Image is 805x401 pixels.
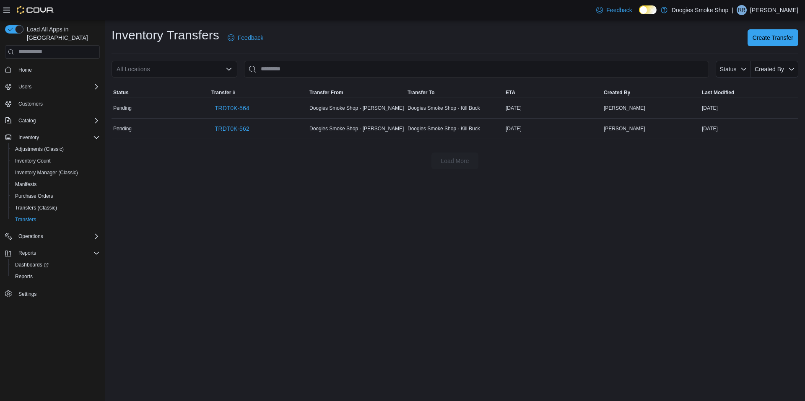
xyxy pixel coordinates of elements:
span: Home [15,65,100,75]
span: [PERSON_NAME] [604,105,645,111]
span: Transfer To [408,89,434,96]
button: Users [2,81,103,93]
nav: Complex example [5,60,100,322]
span: Load More [441,157,469,165]
span: TRDT0K-564 [215,104,249,112]
a: Purchase Orders [12,191,57,201]
a: Feedback [593,2,635,18]
span: Adjustments (Classic) [15,146,64,153]
span: Dark Mode [639,14,639,15]
button: Users [15,82,35,92]
span: Created By [755,66,784,72]
span: Settings [15,288,100,299]
button: Home [2,64,103,76]
span: Status [113,89,129,96]
span: Load All Apps in [GEOGRAPHIC_DATA] [23,25,100,42]
button: Transfers [8,214,103,225]
h1: Inventory Transfers [112,27,219,44]
span: Create Transfer [753,34,793,42]
p: Doogies Smoke Shop [672,5,728,15]
button: Created By [602,88,700,98]
span: Inventory Count [15,158,51,164]
a: Inventory Manager (Classic) [12,168,81,178]
span: RR [738,5,745,15]
span: Inventory Count [12,156,100,166]
button: Transfers (Classic) [8,202,103,214]
span: Doogies Smoke Shop - [PERSON_NAME] [309,125,404,132]
input: Dark Mode [639,5,657,14]
button: Inventory Count [8,155,103,167]
span: Doogies Smoke Shop - Kill Buck [408,105,480,111]
span: Last Modified [702,89,734,96]
a: Transfers (Classic) [12,203,60,213]
span: Manifests [15,181,36,188]
a: TRDT0K-562 [211,120,252,137]
button: Status [112,88,210,98]
span: Transfers (Classic) [15,204,57,211]
a: Reports [12,272,36,282]
a: TRDT0K-564 [211,100,252,116]
a: Customers [15,99,46,109]
span: Catalog [15,116,100,126]
img: Cova [17,6,54,14]
span: ETA [506,89,515,96]
span: Reports [18,250,36,256]
button: Transfer From [308,88,406,98]
button: Purchase Orders [8,190,103,202]
span: Status [720,66,737,72]
button: Inventory Manager (Classic) [8,167,103,179]
p: | [732,5,733,15]
span: Home [18,67,32,73]
a: Inventory Count [12,156,54,166]
a: Feedback [224,29,267,46]
span: Purchase Orders [12,191,100,201]
span: Users [18,83,31,90]
a: Dashboards [8,259,103,271]
span: Dashboards [12,260,100,270]
span: Dashboards [15,261,49,268]
button: Operations [2,230,103,242]
button: Inventory [2,132,103,143]
span: Transfers [12,215,100,225]
span: Inventory Manager (Classic) [12,168,100,178]
button: Reports [8,271,103,282]
span: TRDT0K-562 [215,124,249,133]
span: Customers [18,101,43,107]
button: Create Transfer [748,29,798,46]
button: Inventory [15,132,42,142]
span: Inventory [18,134,39,141]
span: Users [15,82,100,92]
button: Load More [431,153,478,169]
button: Reports [2,247,103,259]
span: Doogies Smoke Shop - [PERSON_NAME] [309,105,404,111]
button: Customers [2,98,103,110]
span: Transfers (Classic) [12,203,100,213]
button: Transfer # [210,88,308,98]
button: Operations [15,231,47,241]
span: Inventory [15,132,100,142]
button: Catalog [2,115,103,127]
span: Manifests [12,179,100,189]
span: Feedback [606,6,632,14]
button: ETA [504,88,602,98]
button: Adjustments (Classic) [8,143,103,155]
a: Settings [15,289,40,299]
span: Settings [18,291,36,298]
a: Adjustments (Classic) [12,144,67,154]
span: [PERSON_NAME] [604,125,645,132]
button: Status [716,61,750,78]
a: Dashboards [12,260,52,270]
p: [PERSON_NAME] [750,5,798,15]
div: Ryan Redeye [737,5,747,15]
button: Settings [2,287,103,300]
span: Pending [113,125,132,132]
input: This is a search bar. After typing your query, hit enter to filter the results lower in the page. [244,61,709,78]
span: Transfers [15,216,36,223]
span: Purchase Orders [15,193,53,199]
span: Adjustments (Classic) [12,144,100,154]
div: [DATE] [504,124,602,134]
span: Reports [15,248,100,258]
span: Transfer # [211,89,235,96]
span: Reports [12,272,100,282]
button: Last Modified [700,88,798,98]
